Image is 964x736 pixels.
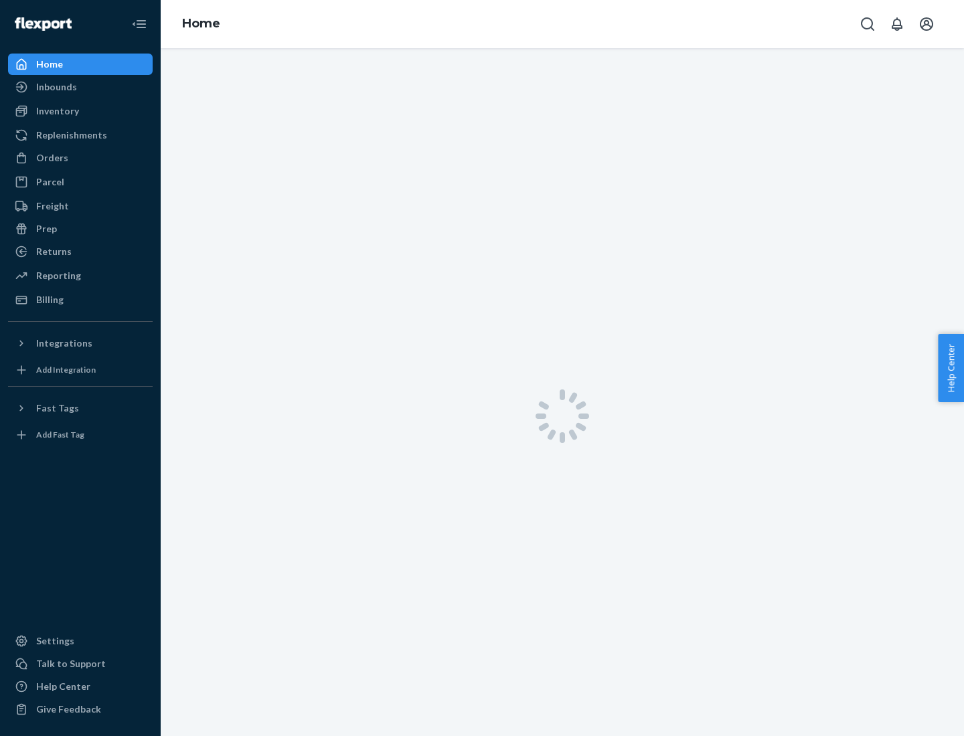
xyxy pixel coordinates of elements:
div: Reporting [36,269,81,282]
div: Returns [36,245,72,258]
button: Integrations [8,333,153,354]
button: Close Navigation [126,11,153,37]
div: Parcel [36,175,64,189]
div: Replenishments [36,128,107,142]
a: Talk to Support [8,653,153,674]
a: Billing [8,289,153,310]
ol: breadcrumbs [171,5,231,43]
a: Returns [8,241,153,262]
div: Fast Tags [36,401,79,415]
div: Prep [36,222,57,236]
div: Integrations [36,337,92,350]
a: Parcel [8,171,153,193]
div: Freight [36,199,69,213]
div: Home [36,58,63,71]
a: Add Fast Tag [8,424,153,446]
div: Orders [36,151,68,165]
a: Help Center [8,676,153,697]
div: Add Fast Tag [36,429,84,440]
a: Replenishments [8,124,153,146]
a: Home [8,54,153,75]
button: Help Center [938,334,964,402]
div: Add Integration [36,364,96,375]
a: Orders [8,147,153,169]
a: Inventory [8,100,153,122]
button: Give Feedback [8,699,153,720]
div: Help Center [36,680,90,693]
a: Home [182,16,220,31]
button: Open notifications [884,11,910,37]
a: Add Integration [8,359,153,381]
div: Inbounds [36,80,77,94]
a: Inbounds [8,76,153,98]
div: Give Feedback [36,703,101,716]
img: Flexport logo [15,17,72,31]
a: Prep [8,218,153,240]
div: Settings [36,634,74,648]
div: Billing [36,293,64,306]
div: Inventory [36,104,79,118]
button: Open Search Box [854,11,881,37]
a: Reporting [8,265,153,286]
button: Open account menu [913,11,940,37]
div: Talk to Support [36,657,106,670]
a: Settings [8,630,153,652]
a: Freight [8,195,153,217]
button: Fast Tags [8,397,153,419]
